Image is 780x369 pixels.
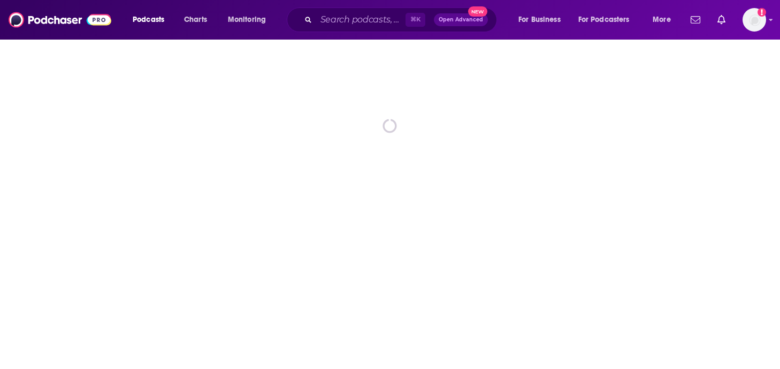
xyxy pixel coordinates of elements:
[743,8,766,32] span: Logged in as hsmelter
[228,12,266,27] span: Monitoring
[578,12,630,27] span: For Podcasters
[184,12,207,27] span: Charts
[9,10,111,30] img: Podchaser - Follow, Share and Rate Podcasts
[406,13,425,27] span: ⌘ K
[571,11,645,28] button: open menu
[713,11,730,29] a: Show notifications dropdown
[653,12,671,27] span: More
[220,11,280,28] button: open menu
[439,17,483,22] span: Open Advanced
[125,11,178,28] button: open menu
[518,12,561,27] span: For Business
[686,11,705,29] a: Show notifications dropdown
[743,8,766,32] img: User Profile
[511,11,574,28] button: open menu
[743,8,766,32] button: Show profile menu
[316,11,406,28] input: Search podcasts, credits, & more...
[133,12,164,27] span: Podcasts
[434,13,488,26] button: Open AdvancedNew
[297,7,507,32] div: Search podcasts, credits, & more...
[645,11,684,28] button: open menu
[468,6,487,17] span: New
[758,8,766,17] svg: Add a profile image
[177,11,213,28] a: Charts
